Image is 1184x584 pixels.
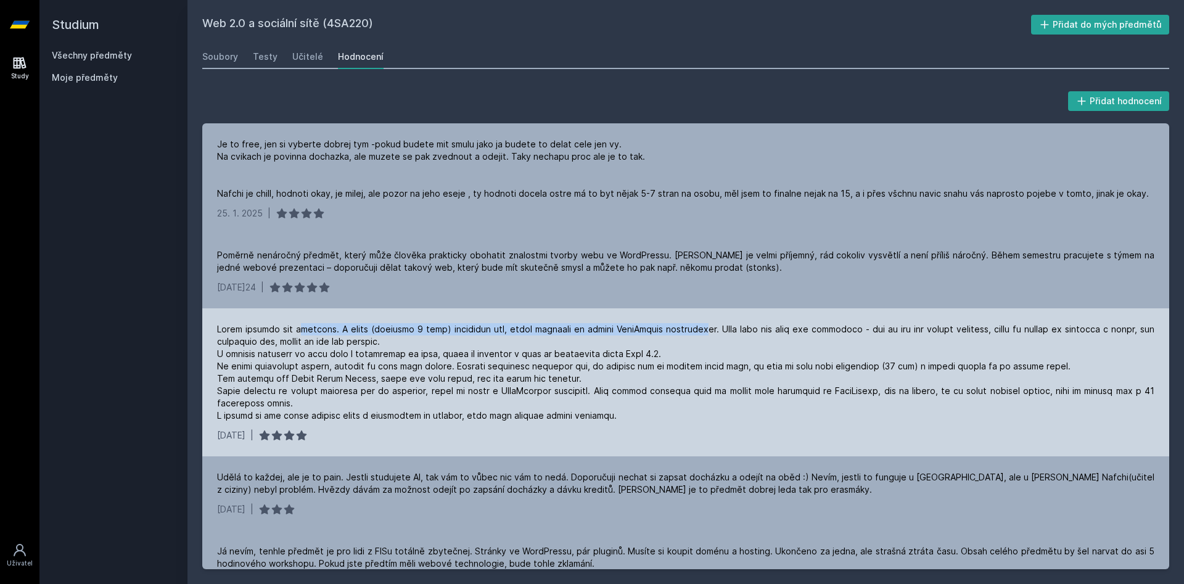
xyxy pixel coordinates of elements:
div: [DATE] [217,503,245,516]
div: Udělá to každej, ale je to pain. Jestli studujete AI, tak vám to vůbec nic vám to nedá. Doporučuj... [217,471,1154,496]
div: Je to free, jen si vyberte dobrej tym -pokud budete mit smulu jako ja budete to delat cele jen vy... [217,138,1149,200]
div: Já nevím, tenhle předmět je pro lidi z FISu totálně zbytečnej. Stránky ve WordPressu, pár pluginů... [217,545,1154,570]
div: | [250,429,253,442]
div: Uživatel [7,559,33,568]
div: Poměrně nenáročný předmět, který může člověka prakticky obohatit znalostmi tvorby webu ve WordPre... [217,249,1154,274]
div: | [250,503,253,516]
a: Soubory [202,44,238,69]
a: Uživatel [2,537,37,574]
a: Hodnocení [338,44,384,69]
div: Testy [253,51,277,63]
a: Testy [253,44,277,69]
div: [DATE] [217,429,245,442]
h2: Web 2.0 a sociální sítě (4SA220) [202,15,1031,35]
div: Study [11,72,29,81]
button: Přidat do mých předmětů [1031,15,1170,35]
span: Moje předměty [52,72,118,84]
button: Přidat hodnocení [1068,91,1170,111]
div: [DATE]24 [217,281,256,294]
a: Učitelé [292,44,323,69]
div: Lorem ipsumdo sit ametcons. A elits (doeiusmo 9 temp) incididun utl, etdol magnaali en admini Ven... [217,323,1154,422]
div: Hodnocení [338,51,384,63]
div: | [261,281,264,294]
a: Všechny předměty [52,50,132,60]
div: | [268,207,271,220]
div: 25. 1. 2025 [217,207,263,220]
div: Učitelé [292,51,323,63]
div: Soubory [202,51,238,63]
a: Study [2,49,37,87]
